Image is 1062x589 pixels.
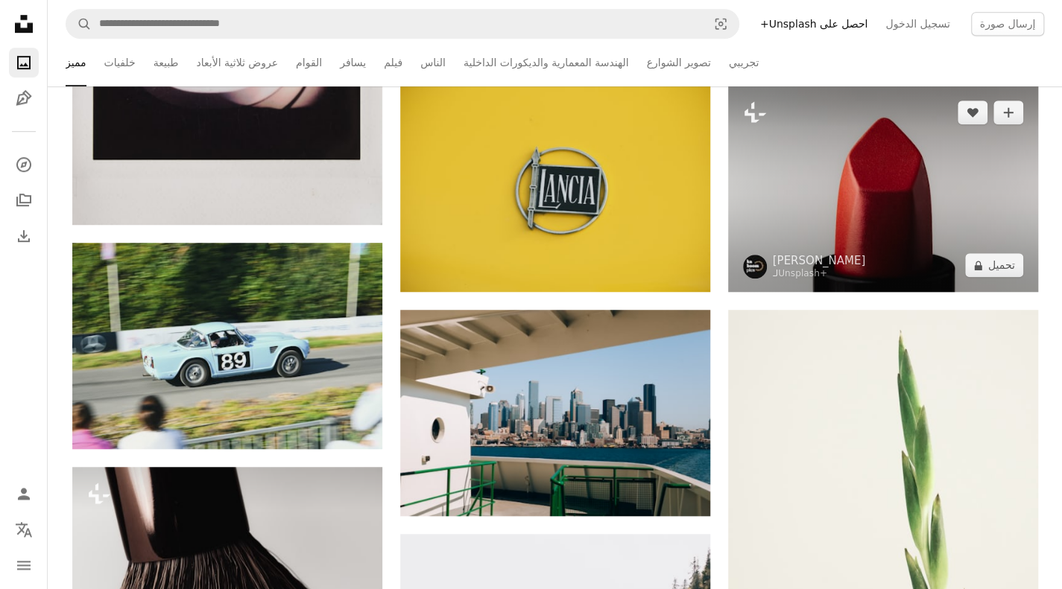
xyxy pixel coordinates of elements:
[728,86,1038,292] img: لقطة مقربة لرصاصة أحمر الشفاه
[420,39,446,86] a: الناس
[9,550,39,580] button: قائمة طعام
[729,39,759,86] a: تجريبي
[9,479,39,509] a: تسجيل الدخول / التسجيل
[876,12,958,36] a: تسجيل الدخول
[993,101,1023,124] button: إضافة إلى المجموعة
[885,18,949,30] font: تسجيل الدخول
[971,12,1044,36] button: إرسال صورة
[72,563,382,576] a: صورة مقربة لفرشاة مكياج ناعمة ذات شعيرات داكنة
[773,254,866,267] font: [PERSON_NAME]
[296,57,322,69] font: القوام
[384,39,402,86] a: فيلم
[988,259,1015,271] font: تحميل
[9,48,39,77] a: الصور
[72,339,382,352] a: سيارة سباق كلاسيكية زرقاء فاتحة تحمل الرقم 89
[760,18,868,30] font: احصل على Unsplash+
[728,182,1038,195] a: لقطة مقربة لرصاصة أحمر الشفاه
[728,535,1038,549] a: برعم زهرة الزنبق الخضراء مع أطراف وردية على خلفية عادية
[196,57,278,69] font: عروض ثلاثية الأبعاد
[400,406,710,419] a: أفق المدينة عبر المياه من سطح العبارة.
[646,39,710,86] a: تصوير الشوارع
[400,86,710,292] img: شعار لانشيا على خلفية صفراء
[703,10,739,38] button: البحث البصري
[9,150,39,179] a: يستكشف
[66,10,92,38] button: البحث في Unsplash
[154,39,179,86] a: طبيعة
[384,57,402,69] font: فيلم
[400,310,710,516] img: أفق المدينة عبر المياه من سطح العبارة.
[9,185,39,215] a: المجموعات
[958,101,987,124] button: يحب
[980,18,1035,30] font: إرسال صورة
[420,57,446,69] font: الناس
[646,57,710,69] font: تصوير الشوارع
[9,83,39,113] a: الرسوم التوضيحية
[400,182,710,195] a: شعار لانشيا على خلفية صفراء
[464,39,629,86] a: الهندسة المعمارية والديكورات الداخلية
[340,57,366,69] font: يسافر
[773,253,866,268] a: [PERSON_NAME]
[778,268,827,278] a: Unsplash+
[72,243,382,449] img: سيارة سباق كلاسيكية زرقاء فاتحة تحمل الرقم 89
[196,39,278,86] a: عروض ثلاثية الأبعاد
[464,57,629,69] font: الهندسة المعمارية والديكورات الداخلية
[9,9,39,42] a: الصفحة الرئيسية — Unsplash
[743,255,767,278] img: انتقل إلى الملف الشخصي لكارولينا جرابوسكا
[751,12,877,36] a: احصل على Unsplash+
[773,268,778,278] font: لـ
[9,515,39,544] button: لغة
[66,9,739,39] form: البحث عن الصور المرئية في جميع أنحاء الموقع
[965,253,1023,277] button: تحميل
[104,39,136,86] a: خلفيات
[340,39,366,86] a: يسافر
[9,221,39,251] a: سجل التنزيل
[296,39,322,86] a: القوام
[729,57,759,69] font: تجريبي
[154,57,179,69] font: طبيعة
[104,57,136,69] font: خلفيات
